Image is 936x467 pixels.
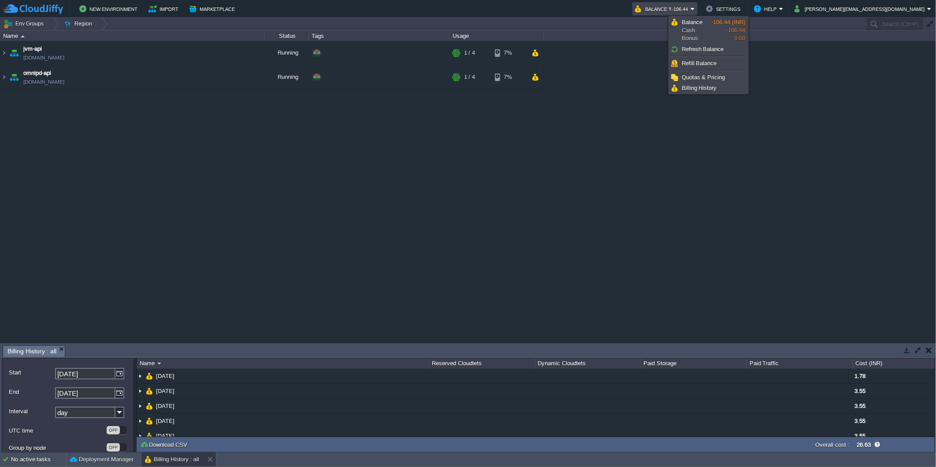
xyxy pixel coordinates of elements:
[107,426,120,434] div: OFF
[137,369,144,383] img: AMDAwAAAACH5BAEAAAAALAAAAAABAAEAAAICRAEAOw==
[464,65,475,89] div: 1 / 4
[495,65,524,89] div: 7%
[146,414,153,428] img: AMDAwAAAACH5BAEAAAAALAAAAAABAAEAAAICRAEAOw==
[9,407,54,416] label: Interval
[146,384,153,398] img: AMDAwAAAACH5BAEAAAAALAAAAAABAAEAAAICRAEAOw==
[854,373,865,379] span: 1.78
[7,346,56,357] span: Billing History : all
[146,369,153,383] img: AMDAwAAAACH5BAEAAAAALAAAAAABAAEAAAICRAEAOw==
[682,19,702,26] span: Balance
[670,59,747,68] a: Refill Balance
[155,417,176,425] a: [DATE]
[670,73,747,82] a: Quotas & Pricing
[706,4,743,14] button: Settings
[3,4,63,15] img: CloudJiffy
[107,443,120,452] div: OFF
[853,358,932,369] div: Cost (INR)
[1,31,264,41] div: Name
[711,19,745,41] span: -106.44 0.00
[854,418,865,424] span: 3.55
[854,403,865,409] span: 3.55
[9,368,54,377] label: Start
[682,74,725,81] span: Quotas & Pricing
[145,455,199,464] button: Billing History : all
[137,414,144,428] img: AMDAwAAAACH5BAEAAAAALAAAAAABAAEAAAICRAEAOw==
[0,41,7,65] img: AMDAwAAAACH5BAEAAAAALAAAAAABAAEAAAICRAEAOw==
[23,69,51,78] a: omnipd-api
[137,384,144,398] img: AMDAwAAAACH5BAEAAAAALAAAAAABAAEAAAICRAEAOw==
[309,31,449,41] div: Tags
[64,18,95,30] button: Region
[149,4,182,14] button: Import
[23,44,42,53] a: jvm-api
[3,18,47,30] button: Env Groups
[189,4,238,14] button: Marketplace
[670,44,747,54] a: Refresh Balance
[682,19,711,42] span: Cash Bonus
[9,387,54,397] label: End
[711,19,745,26] span: -106.44 (INR)
[747,358,852,369] div: Paid Traffic
[682,85,717,91] span: Billing History
[642,358,747,369] div: Paid Storage
[146,399,153,413] img: AMDAwAAAACH5BAEAAAAALAAAAAABAAEAAAICRAEAOw==
[8,65,20,89] img: AMDAwAAAACH5BAEAAAAALAAAAAABAAEAAAICRAEAOw==
[854,433,865,439] span: 3.55
[857,441,871,448] label: 26.63
[155,432,176,440] a: [DATE]
[9,443,106,452] label: Group by node
[137,429,144,443] img: AMDAwAAAACH5BAEAAAAALAAAAAABAAEAAAICRAEAOw==
[795,4,927,14] button: [PERSON_NAME][EMAIL_ADDRESS][DOMAIN_NAME]
[11,452,66,467] div: No active tasks
[670,83,747,93] a: Billing History
[79,4,140,14] button: New Environment
[0,65,7,89] img: AMDAwAAAACH5BAEAAAAALAAAAAABAAEAAAICRAEAOw==
[682,46,724,52] span: Refresh Balance
[137,358,429,369] div: Name
[140,441,190,448] button: Download CSV
[9,426,106,435] label: UTC time
[464,41,475,65] div: 1 / 4
[682,60,717,67] span: Refill Balance
[157,363,161,365] img: AMDAwAAAACH5BAEAAAAALAAAAAABAAEAAAICRAEAOw==
[450,31,543,41] div: Usage
[146,429,153,443] img: AMDAwAAAACH5BAEAAAAALAAAAAABAAEAAAICRAEAOw==
[137,399,144,413] img: AMDAwAAAACH5BAEAAAAALAAAAAABAAEAAAICRAEAOw==
[155,402,176,410] a: [DATE]
[265,65,309,89] div: Running
[23,78,64,86] a: [DOMAIN_NAME]
[23,53,64,62] a: [DOMAIN_NAME]
[21,35,25,37] img: AMDAwAAAACH5BAEAAAAALAAAAAABAAEAAAICRAEAOw==
[754,4,779,14] button: Help
[536,358,641,369] div: Dynamic Cloudlets
[70,455,134,464] button: Deployment Manager
[816,441,850,448] label: Overall cost :
[670,17,747,44] a: BalanceCashBonus-106.44 (INR)-106.440.00
[495,41,524,65] div: 7%
[155,387,176,395] a: [DATE]
[854,388,865,394] span: 3.55
[635,4,691,14] button: Balance ₹-106.44
[8,41,20,65] img: AMDAwAAAACH5BAEAAAAALAAAAAABAAEAAAICRAEAOw==
[430,358,535,369] div: Reserved Cloudlets
[265,31,308,41] div: Status
[265,41,309,65] div: Running
[155,372,176,380] a: [DATE]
